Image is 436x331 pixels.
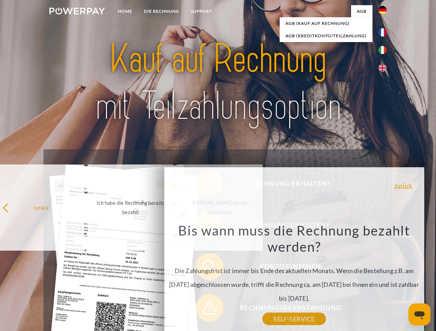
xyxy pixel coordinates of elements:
[92,198,169,217] div: Ich habe die Rechnung bereits bezahlt
[168,222,420,319] div: Die Zahlungsfrist ist immer bis Ende des aktuellen Monats. Wenn die Bestellung z.B. am [DATE] abg...
[2,203,80,212] div: zurück
[262,313,326,325] a: SELF-SERVICE
[394,182,413,189] a: zurück
[280,17,372,30] a: AGB (Kauf auf Rechnung)
[408,303,430,325] iframe: Schaltfläche zum Öffnen des Messaging-Fensters
[66,33,370,132] img: title-powerpay_de.svg
[138,5,185,18] a: DIE RECHNUNG
[351,5,372,18] a: agb
[378,6,387,14] img: de
[378,28,387,37] img: fr
[168,222,420,255] h3: Bis wann muss die Rechnung bezahlt werden?
[49,8,105,14] img: logo-powerpay-white.svg
[112,5,138,18] a: Home
[378,46,387,54] img: it
[378,64,387,72] img: en
[280,30,372,42] a: AGB (Kreditkonto/Teilzahlung)
[185,5,218,18] a: SUPPORT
